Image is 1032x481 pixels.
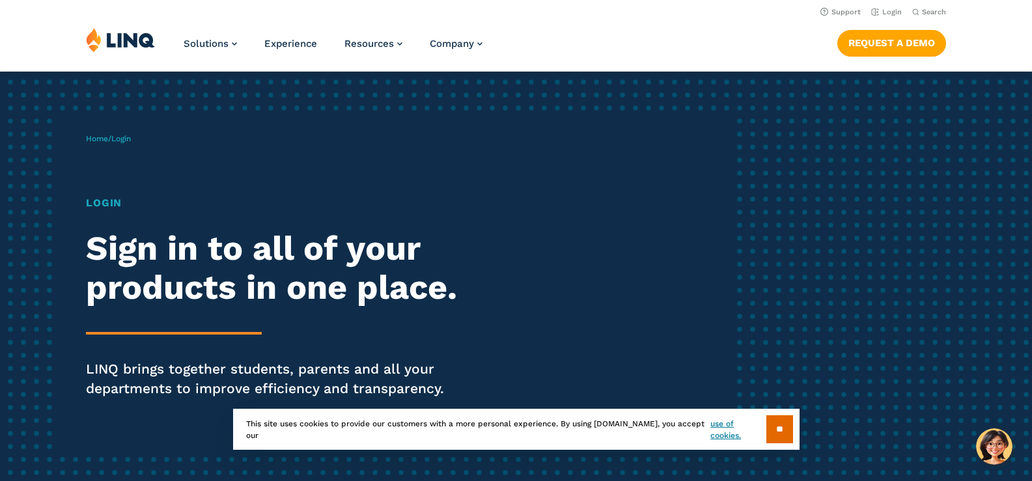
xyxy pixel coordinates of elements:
a: Request a Demo [837,30,946,56]
a: use of cookies. [710,418,766,441]
h1: Login [86,195,484,211]
a: Home [86,134,108,143]
h2: Sign in to all of your products in one place. [86,229,484,307]
span: Login [111,134,131,143]
p: LINQ brings together students, parents and all your departments to improve efficiency and transpa... [86,359,484,398]
a: Login [871,8,902,16]
button: Hello, have a question? Let’s chat. [976,428,1012,465]
a: Support [820,8,861,16]
span: Solutions [184,38,229,49]
span: Resources [344,38,394,49]
img: LINQ | K‑12 Software [86,27,155,52]
a: Resources [344,38,402,49]
nav: Button Navigation [837,27,946,56]
div: This site uses cookies to provide our customers with a more personal experience. By using [DOMAIN... [233,409,800,450]
nav: Primary Navigation [184,27,482,70]
span: Search [922,8,946,16]
span: / [86,134,131,143]
a: Solutions [184,38,237,49]
button: Open Search Bar [912,7,946,17]
a: Company [430,38,482,49]
a: Experience [264,38,317,49]
span: Company [430,38,474,49]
